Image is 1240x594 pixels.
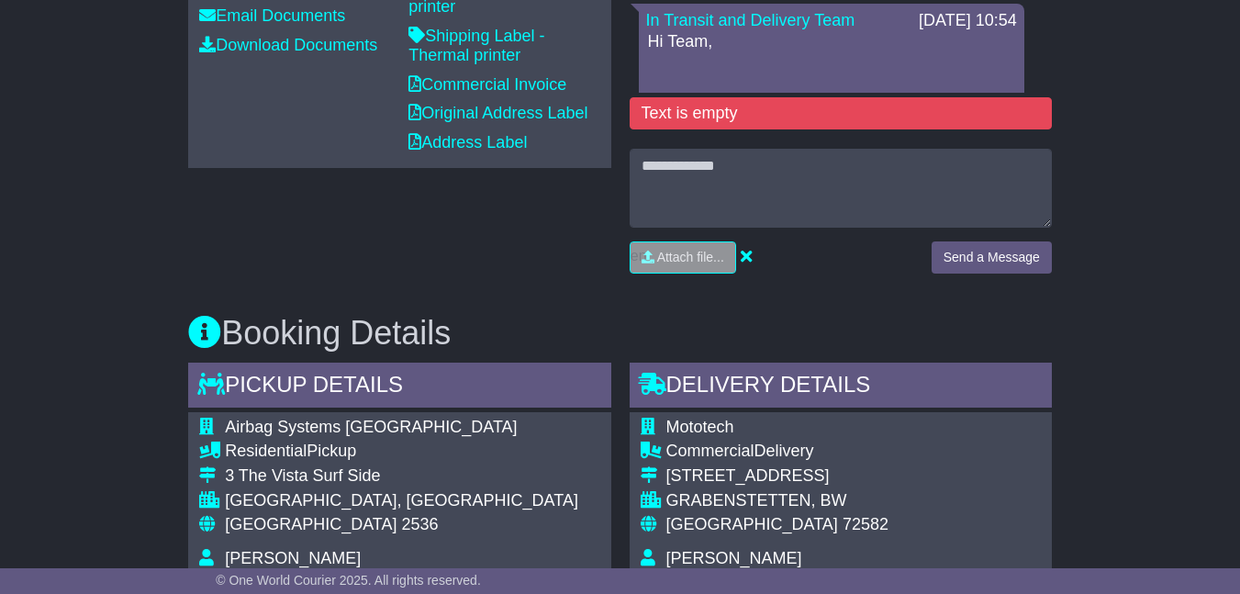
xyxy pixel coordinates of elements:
div: Delivery [666,442,946,462]
div: GRABENSTETTEN, BW [666,491,946,511]
p: Hi Team, [648,32,1015,52]
a: Commercial Invoice [408,75,566,94]
div: Text is empty [630,97,1052,130]
span: Airbag Systems [GEOGRAPHIC_DATA] [225,418,517,436]
p: Just following up on the request from UPS. [648,90,1015,110]
a: Address Label [408,133,527,151]
span: [PERSON_NAME] [666,549,802,567]
a: Email Documents [199,6,345,25]
h3: Booking Details [188,315,1052,352]
div: Delivery Details [630,363,1052,412]
span: © One World Courier 2025. All rights reserved. [216,573,481,588]
span: 2536 [402,515,439,533]
span: [GEOGRAPHIC_DATA] [225,515,397,533]
a: Download Documents [199,36,377,54]
span: Mototech [666,418,734,436]
div: [STREET_ADDRESS] [666,466,946,487]
a: In Transit and Delivery Team [646,11,855,29]
a: Original Address Label [408,104,587,122]
div: [GEOGRAPHIC_DATA], [GEOGRAPHIC_DATA] [225,491,578,511]
div: 3 The Vista Surf Side [225,466,578,487]
a: Shipping Label - Thermal printer [408,27,544,65]
div: Pickup Details [188,363,610,412]
button: Send a Message [932,241,1052,274]
span: Residential [225,442,307,460]
span: Commercial [666,442,754,460]
span: [GEOGRAPHIC_DATA] [666,515,838,533]
div: [DATE] 10:54 [919,11,1017,31]
span: 72582 [843,515,888,533]
div: Pickup [225,442,578,462]
span: [PERSON_NAME] [225,549,361,567]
